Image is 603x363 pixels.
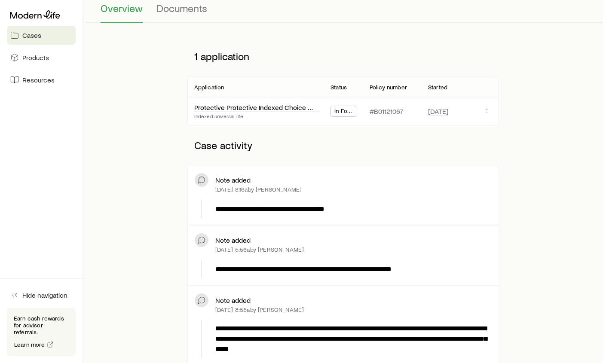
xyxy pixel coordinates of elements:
p: Started [428,84,447,91]
p: [DATE] 8:16a by [PERSON_NAME] [215,186,302,193]
p: Note added [215,236,251,244]
span: Cases [22,31,41,40]
p: Case activity [187,132,499,158]
button: Hide navigation [7,286,76,305]
span: Learn more [14,342,45,348]
div: Protective Protective Indexed Choice UL 9-23 [194,103,317,112]
span: Documents [156,2,207,14]
span: Overview [101,2,143,14]
p: Indexed universal life [194,113,317,119]
p: Application [194,84,224,91]
p: Note added [215,296,251,305]
div: Earn cash rewards for advisor referrals.Learn more [7,308,76,356]
span: In Force [334,107,352,116]
a: Products [7,48,76,67]
a: Protective Protective Indexed Choice UL 9-23 [194,103,331,111]
span: Resources [22,76,55,84]
span: Products [22,53,49,62]
p: [DATE] 5:56a by [PERSON_NAME] [215,246,304,253]
a: Resources [7,70,76,89]
div: Case details tabs [101,2,586,23]
p: Note added [215,176,251,184]
a: Cases [7,26,76,45]
span: Hide navigation [22,291,67,299]
p: 1 application [187,43,499,69]
p: Policy number [370,84,407,91]
p: Status [331,84,347,91]
p: Earn cash rewards for advisor referrals. [14,315,69,336]
span: [DATE] [428,107,448,116]
p: #B01121067 [370,107,403,116]
p: [DATE] 8:55a by [PERSON_NAME] [215,306,304,313]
